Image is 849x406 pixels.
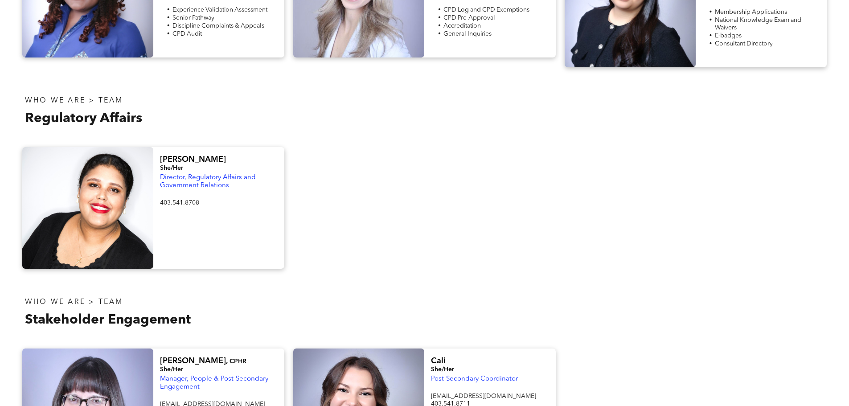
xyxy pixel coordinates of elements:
[25,299,123,306] span: WHO WE ARE > TEAM
[230,358,246,365] span: CPHR
[160,156,226,164] span: [PERSON_NAME]
[715,17,801,31] span: National Knowledge Exam and Waivers
[160,200,199,206] span: 403.541.8708
[25,313,191,327] span: Stakeholder Engagement
[715,41,773,47] span: Consultant Directory
[715,9,787,15] span: Membership Applications
[443,31,492,37] span: General Inquiries
[431,366,454,373] span: She/Her
[25,97,123,104] span: WHO WE ARE > TEAM
[443,23,481,29] span: Accreditation
[160,357,228,365] span: [PERSON_NAME],
[431,393,536,399] span: [EMAIL_ADDRESS][DOMAIN_NAME]
[172,7,267,13] span: Experience Validation Assessment
[160,366,183,373] span: She/Her
[431,357,446,365] span: Cali
[160,174,256,189] span: Director, Regulatory Affairs and Government Relations
[160,165,183,171] span: She/Her
[172,23,264,29] span: Discipline Complaints & Appeals
[443,15,495,21] span: CPD Pre-Approval
[172,31,202,37] span: CPD Audit
[443,7,529,13] span: CPD Log and CPD Exemptions
[431,376,518,382] span: Post-Secondary Coordinator
[172,15,214,21] span: Senior Pathway
[160,376,268,390] span: Manager, People & Post-Secondary Engagement
[25,112,142,125] span: Regulatory Affairs
[715,33,742,39] span: E-badges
